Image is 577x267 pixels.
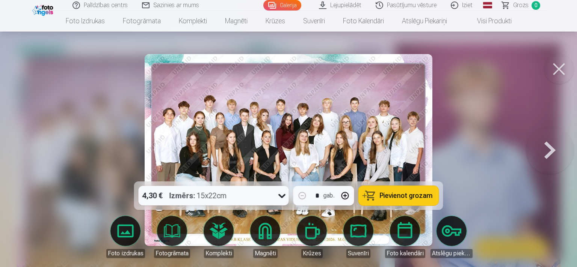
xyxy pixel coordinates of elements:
strong: Izmērs : [169,190,195,201]
a: Krūzes [257,11,294,32]
div: Foto kalendāri [385,249,425,258]
div: 15x22cm [169,186,227,205]
div: Atslēgu piekariņi [430,249,473,258]
a: Atslēgu piekariņi [393,11,456,32]
a: Atslēgu piekariņi [430,216,473,258]
div: Suvenīri [346,249,370,258]
div: Krūzes [301,249,323,258]
a: Visi produkti [456,11,521,32]
a: Foto izdrukas [104,216,147,258]
a: Komplekti [170,11,216,32]
div: Komplekti [204,249,234,258]
img: /fa1 [32,3,55,16]
a: Foto izdrukas [57,11,114,32]
a: Magnēti [216,11,257,32]
a: Krūzes [291,216,333,258]
a: Suvenīri [337,216,379,258]
div: gab. [323,191,335,200]
a: Suvenīri [294,11,334,32]
button: Pievienot grozam [359,186,439,205]
a: Foto kalendāri [384,216,426,258]
a: Foto kalendāri [334,11,393,32]
div: Magnēti [253,249,278,258]
span: 0 [532,1,540,10]
a: Magnēti [244,216,286,258]
a: Komplekti [198,216,240,258]
a: Fotogrāmata [114,11,170,32]
span: Pievienot grozam [380,192,433,199]
div: 4,30 € [139,186,166,205]
span: Grozs [513,1,529,10]
div: Foto izdrukas [106,249,145,258]
a: Fotogrāmata [151,216,193,258]
div: Fotogrāmata [154,249,190,258]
